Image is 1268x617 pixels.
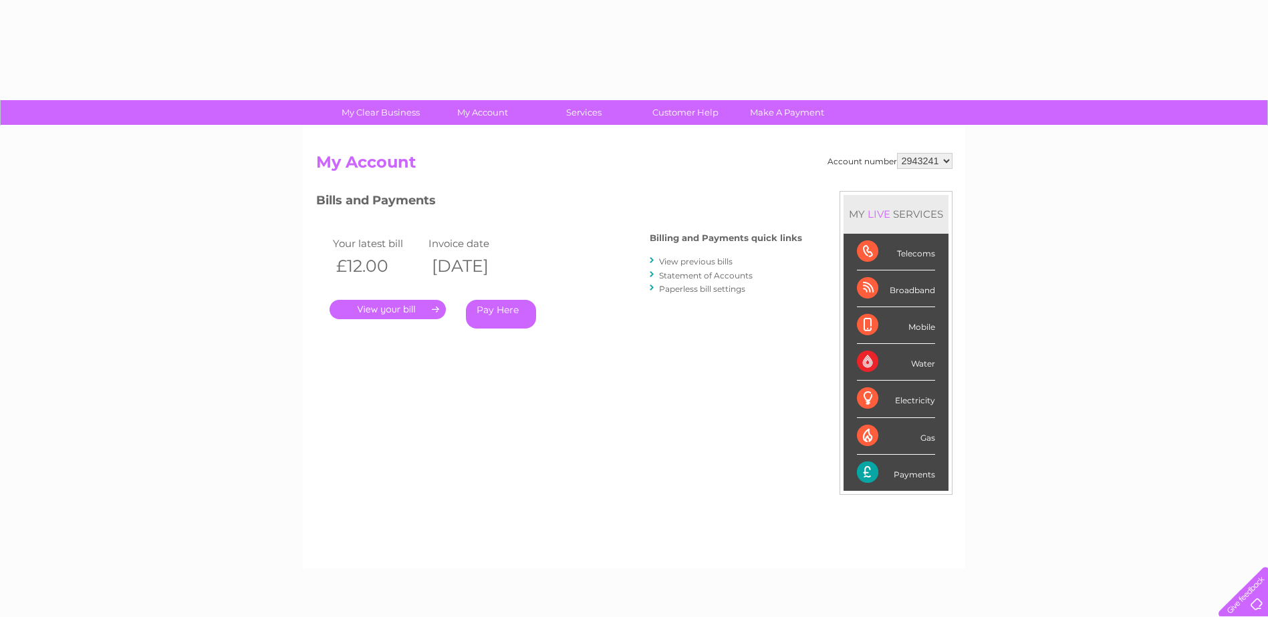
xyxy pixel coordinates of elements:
[650,233,802,243] h4: Billing and Payments quick links
[427,100,537,125] a: My Account
[857,270,935,307] div: Broadband
[857,307,935,344] div: Mobile
[828,153,953,169] div: Account number
[732,100,842,125] a: Make A Payment
[316,191,802,214] h3: Bills and Payments
[630,100,741,125] a: Customer Help
[857,234,935,270] div: Telecoms
[330,234,426,252] td: Your latest bill
[659,284,745,294] a: Paperless bill settings
[659,270,753,280] a: Statement of Accounts
[857,381,935,417] div: Electricity
[857,418,935,455] div: Gas
[326,100,436,125] a: My Clear Business
[844,195,948,233] div: MY SERVICES
[857,344,935,381] div: Water
[529,100,639,125] a: Services
[425,252,521,280] th: [DATE]
[857,455,935,491] div: Payments
[659,256,733,266] a: View previous bills
[466,300,536,329] a: Pay Here
[425,234,521,252] td: Invoice date
[316,153,953,178] h2: My Account
[330,252,426,280] th: £12.00
[865,208,893,220] div: LIVE
[330,300,446,319] a: .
